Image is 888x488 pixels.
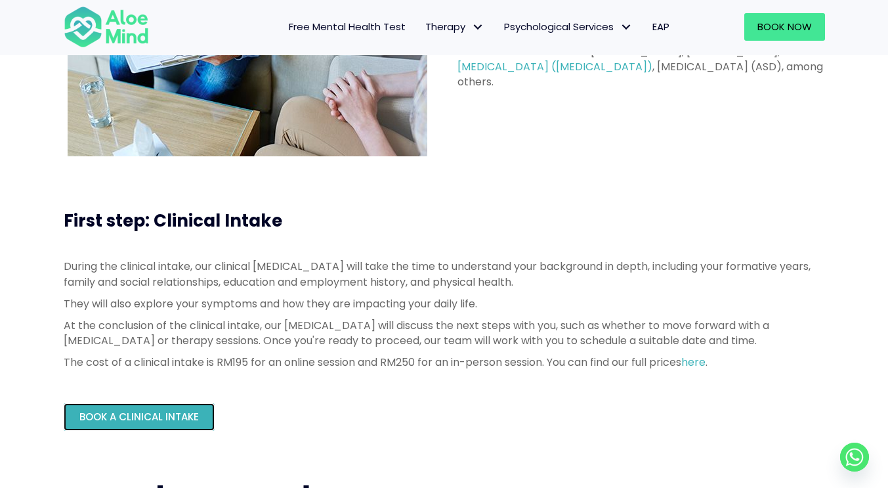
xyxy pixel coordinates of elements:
a: [MEDICAL_DATA] ([MEDICAL_DATA]) [457,59,652,74]
span: Therapy: submenu [469,18,488,37]
nav: Menu [166,13,679,41]
a: Book Now [744,13,825,41]
p: During the clinical intake, our clinical [MEDICAL_DATA] will take the time to understand your bac... [64,259,825,289]
span: Psychological Services: submenu [617,18,636,37]
span: Free Mental Health Test [289,20,406,33]
p: At the conclusion of the clinical intake, our [MEDICAL_DATA] will discuss the next steps with you... [64,318,825,348]
span: First step: Clinical Intake [64,209,282,233]
a: Free Mental Health Test [279,13,415,41]
span: Therapy [425,20,484,33]
img: Aloe mind Logo [64,5,149,49]
span: Psychological Services [504,20,633,33]
a: Psychological ServicesPsychological Services: submenu [494,13,643,41]
a: here [681,355,706,370]
p: The cost of a clinical intake is RM195 for an online session and RM250 for an in-person session. ... [64,355,825,370]
a: EAP [643,13,679,41]
a: Book a Clinical Intake [64,403,215,431]
span: Book Now [757,20,812,33]
p: They will also explore your symptoms and how they are impacting your daily life. [64,296,825,311]
span: Book a Clinical Intake [79,410,199,424]
p: Our clinical psychologists conduct assessments to diagnose mental health conditions such as [MEDI... [457,29,825,90]
span: EAP [652,20,669,33]
a: TherapyTherapy: submenu [415,13,494,41]
a: Whatsapp [840,443,869,472]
